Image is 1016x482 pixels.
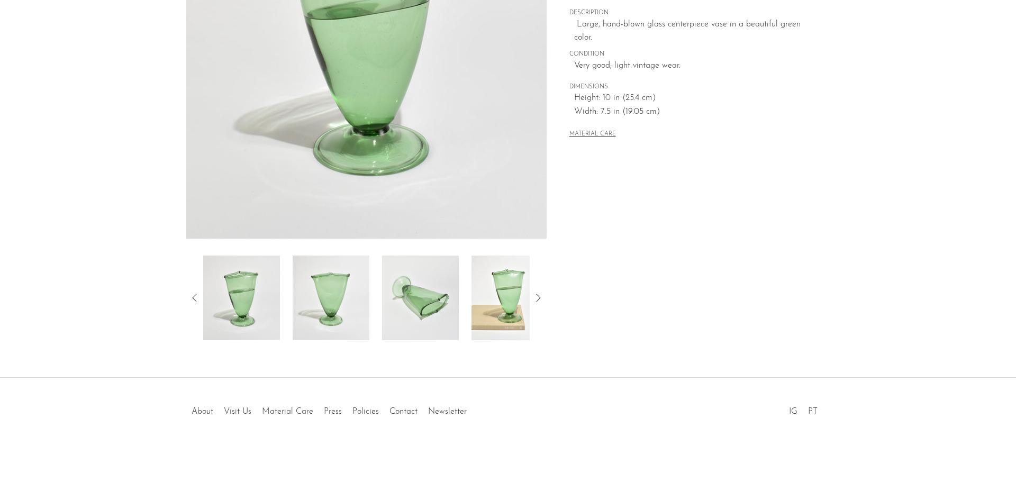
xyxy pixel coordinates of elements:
[382,256,459,340] img: Sculptural Green Glass Vase
[569,83,808,92] span: DIMENSIONS
[569,131,616,139] button: MATERIAL CARE
[293,256,369,340] img: Sculptural Green Glass Vase
[574,18,808,45] p: Large, hand-blown glass centerpiece vase in a beautiful green color.
[808,407,818,416] a: PT
[574,105,808,119] span: Width: 7.5 in (19.05 cm)
[569,50,808,59] span: CONDITION
[262,407,313,416] a: Material Care
[324,407,342,416] a: Press
[203,256,280,340] img: Sculptural Green Glass Vase
[784,399,823,419] ul: Social Medias
[352,407,379,416] a: Policies
[186,399,472,419] ul: Quick links
[569,8,808,18] span: DESCRIPTION
[471,256,548,340] img: Sculptural Green Glass Vase
[192,407,213,416] a: About
[574,92,808,105] span: Height: 10 in (25.4 cm)
[389,407,418,416] a: Contact
[224,407,251,416] a: Visit Us
[574,59,808,73] span: Very good; light vintage wear.
[789,407,797,416] a: IG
